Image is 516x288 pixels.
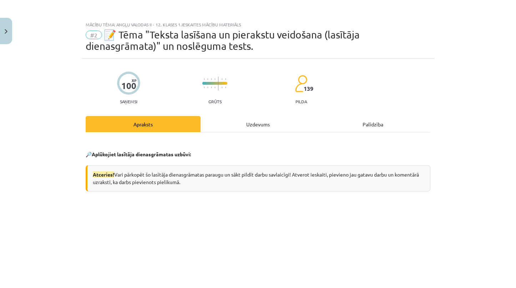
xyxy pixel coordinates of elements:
[218,77,219,90] img: icon-long-line-d9ea69661e0d244f92f715978eff75569469978d946b2353a9bb055b3ed8787d.svg
[93,171,114,178] span: Atceries!
[86,29,360,52] span: 📝 Tēma "Teksta lasīšana un pierakstu veidošana (lasītāja dienasgrāmata)" un noslēguma tests.
[86,165,430,192] div: Vari pārkopēt šo lasītāja dienasgrāmatas paraugu un sākt pildīt darbu savlaicīgi! Atverot ieskait...
[86,151,430,158] p: 🔎
[86,31,102,39] span: #2
[92,151,191,157] strong: Aplūkojiet lasītāja dienasgrāmatas uzbūvi:
[304,85,313,92] span: 139
[295,99,307,104] p: pilda
[295,75,307,93] img: students-c634bb4e5e11cddfef0936a35e636f08e4e9abd3cc4e673bd6f9a4125e45ecb1.svg
[117,99,140,104] p: Saņemsi
[132,78,136,82] span: XP
[222,87,222,88] img: icon-short-line-57e1e144782c952c97e751825c79c345078a6d821885a25fce030b3d8c18986b.svg
[207,87,208,88] img: icon-short-line-57e1e144782c952c97e751825c79c345078a6d821885a25fce030b3d8c18986b.svg
[201,116,315,132] div: Uzdevums
[86,22,430,27] div: Mācību tēma: Angļu valodas ii - 12. klases 1.ieskaites mācību materiāls
[225,87,226,88] img: icon-short-line-57e1e144782c952c97e751825c79c345078a6d821885a25fce030b3d8c18986b.svg
[208,99,222,104] p: Grūts
[222,78,222,80] img: icon-short-line-57e1e144782c952c97e751825c79c345078a6d821885a25fce030b3d8c18986b.svg
[86,116,201,132] div: Apraksts
[214,87,215,88] img: icon-short-line-57e1e144782c952c97e751825c79c345078a6d821885a25fce030b3d8c18986b.svg
[121,81,136,91] div: 100
[207,78,208,80] img: icon-short-line-57e1e144782c952c97e751825c79c345078a6d821885a25fce030b3d8c18986b.svg
[214,78,215,80] img: icon-short-line-57e1e144782c952c97e751825c79c345078a6d821885a25fce030b3d8c18986b.svg
[5,29,7,34] img: icon-close-lesson-0947bae3869378f0d4975bcd49f059093ad1ed9edebbc8119c70593378902aed.svg
[315,116,430,132] div: Palīdzība
[225,78,226,80] img: icon-short-line-57e1e144782c952c97e751825c79c345078a6d821885a25fce030b3d8c18986b.svg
